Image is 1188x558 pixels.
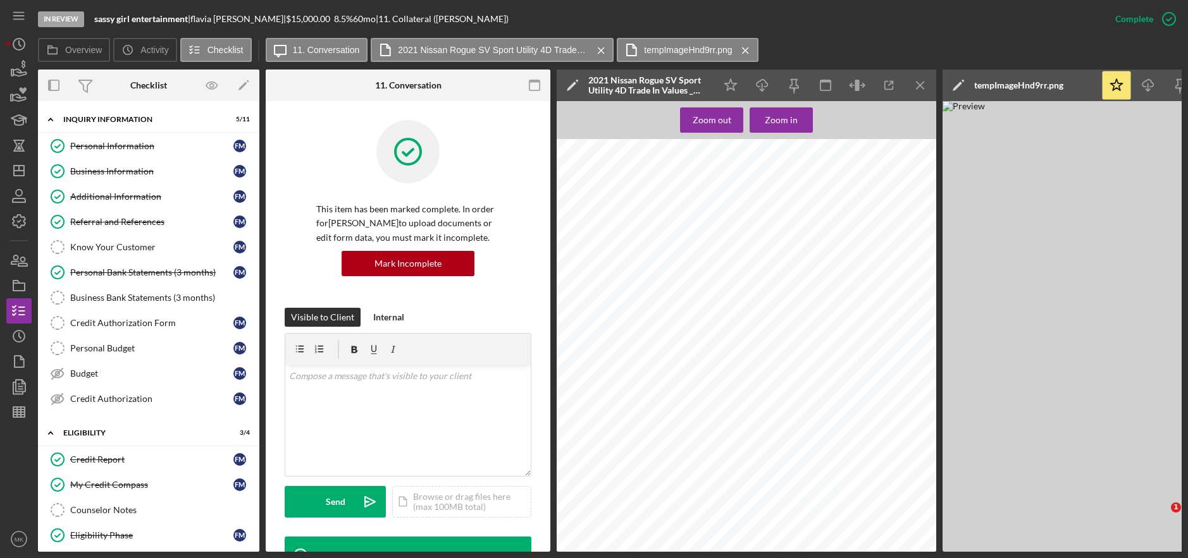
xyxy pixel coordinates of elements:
[568,329,599,336] span: Drivetrain
[589,299,591,306] span: :
[621,360,623,367] span: :
[353,14,376,24] div: 60 mo
[374,251,442,276] div: Mark Incomplete
[233,266,246,279] div: f m
[680,107,743,133] button: Zoom out
[326,486,345,518] div: Send
[568,197,594,209] span: 2021
[70,191,233,202] div: Additional Information
[601,375,683,382] span: Small Sport Utility Vehicles
[38,11,84,27] div: In Review
[70,530,233,540] div: Eligibility Phase
[568,236,597,243] span: Mileage
[233,392,246,405] div: f m
[342,251,474,276] button: Mark Incomplete
[765,107,798,133] div: Zoom in
[6,526,32,552] button: MK
[15,536,24,543] text: MK
[568,390,606,397] span: Max Seating
[233,215,246,228] div: f m
[94,13,188,24] b: sassy girl entertainment
[587,405,589,412] span: :
[609,314,611,321] span: :
[568,248,698,255] span: [DOMAIN_NAME] Consumer Rating
[233,367,246,380] div: f m
[398,45,588,55] label: 2021 Nissan Rogue SV Sport Utility 4D Trade In Values _ [PERSON_NAME] Blue Book.pdf
[375,80,442,90] div: 11. Conversation
[371,38,614,62] button: 2021 Nissan Rogue SV Sport Utility 4D Trade In Values _ [PERSON_NAME] Blue Book.pdf
[568,269,675,281] span: Vehicle Highlights
[140,45,168,55] label: Activity
[180,38,252,62] button: Checklist
[70,141,233,151] div: Personal Information
[1145,502,1175,533] iframe: Intercom live chat
[1103,6,1182,32] button: Complete
[598,375,600,382] span: :
[593,299,636,306] span: 4-Cyl, 2.5 Liter
[63,429,218,437] div: ELIGIBILITY
[233,529,246,542] div: f m
[70,293,252,303] div: Business Bank Statements (3 months)
[207,45,244,55] label: Checklist
[70,343,233,353] div: Personal Budget
[667,248,686,255] span: : 3.7/5
[367,308,411,327] button: Internal
[568,284,611,291] span: Fuel Economy
[373,308,404,327] div: Internal
[769,403,784,410] span: Valid
[316,202,500,245] p: This item has been marked complete. In order for [PERSON_NAME] to upload documents or edit form d...
[568,360,621,367] span: Country of Origin
[609,390,613,397] span: 5
[233,241,246,253] div: f m
[812,228,874,235] span: Private Party Range
[233,140,246,152] div: f m
[602,329,617,336] span: FWD
[291,308,354,327] div: Visible to Client
[588,75,708,95] div: 2021 Nissan Rogue SV Sport Utility 4D Trade In Values _ [PERSON_NAME] Blue Book.pdf
[227,429,250,437] div: 3 / 4
[130,80,167,90] div: Checklist
[233,453,246,466] div: f m
[44,447,253,472] a: Credit Reportfm
[70,394,233,404] div: Credit Authorization
[613,314,691,321] span: Automatic, CVT w/Xtronic
[750,107,813,133] button: Zoom in
[286,14,334,24] div: $15,000.00
[641,197,680,209] span: Rogue
[70,242,233,252] div: Know Your Customer
[568,314,609,321] span: Transmission
[233,478,246,491] div: f m
[617,38,758,62] button: tempImageHnd9rr.png
[70,480,233,490] div: My Credit Compass
[334,14,353,24] div: 8.5 %
[611,284,613,291] span: :
[974,80,1063,90] div: tempImageHnd9rr.png
[879,403,903,410] span: [DATE]
[1171,502,1181,513] span: 1
[70,505,252,515] div: Counselor Notes
[568,344,632,351] span: Country of Assembly
[568,210,656,222] span: Pricing Report
[568,375,597,382] span: EPA Class
[65,45,102,55] label: Overview
[44,523,253,548] a: Eligibility Phasefm
[44,159,253,184] a: Business Informationfm
[227,116,250,123] div: 5 / 11
[44,209,253,234] a: Referral and Referencesfm
[568,299,589,306] span: Engine
[233,190,246,203] div: f m
[233,317,246,329] div: f m
[852,403,877,410] span: through
[190,14,286,24] div: flavia [PERSON_NAME] |
[285,486,386,518] button: Send
[70,454,233,464] div: Credit Report
[44,497,253,523] a: Counselor Notes
[44,310,253,336] a: Credit Authorization Formfm
[1115,6,1153,32] div: Complete
[44,361,253,386] a: Budgetfm
[814,250,873,257] span: Private Party Value
[600,420,602,427] span: :
[233,342,246,355] div: f m
[586,225,645,232] span: : SV Sport Utility 4D
[70,368,233,379] div: Budget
